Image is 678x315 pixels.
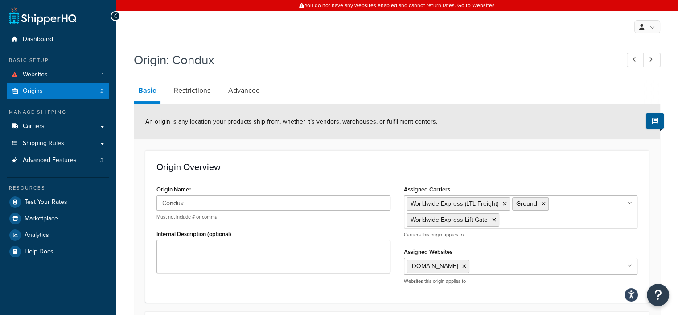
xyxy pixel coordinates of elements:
[7,83,109,99] li: Origins
[7,244,109,260] a: Help Docs
[404,278,638,285] p: Websites this origin applies to
[7,211,109,227] a: Marketplace
[7,57,109,64] div: Basic Setup
[23,140,64,147] span: Shipping Rules
[102,71,103,79] span: 1
[7,152,109,169] a: Advanced Features3
[23,87,43,95] span: Origins
[516,199,537,208] span: Ground
[457,1,495,9] a: Go to Websites
[23,123,45,130] span: Carriers
[404,249,452,255] label: Assigned Websites
[156,162,637,172] h3: Origin Overview
[23,157,77,164] span: Advanced Features
[7,83,109,99] a: Origins2
[23,71,48,79] span: Websites
[411,199,498,208] span: Worldwide Express (LTL Freight)
[156,231,231,237] label: Internal Description (optional)
[25,199,67,206] span: Test Your Rates
[7,118,109,135] a: Carriers
[134,51,610,69] h1: Origin: Condux
[7,108,109,116] div: Manage Shipping
[7,152,109,169] li: Advanced Features
[134,80,160,104] a: Basic
[25,215,58,223] span: Marketplace
[404,186,450,193] label: Assigned Carriers
[647,284,669,306] button: Open Resource Center
[224,80,264,101] a: Advanced
[25,232,49,239] span: Analytics
[145,117,437,126] span: An origin is any location your products ship from, whether it’s vendors, warehouses, or fulfillme...
[643,53,661,67] a: Next Record
[7,227,109,243] a: Analytics
[7,66,109,83] a: Websites1
[646,113,664,129] button: Show Help Docs
[411,215,488,224] span: Worldwide Express Lift Gate
[404,232,638,238] p: Carriers this origin applies to
[411,261,458,271] span: [DOMAIN_NAME]
[627,53,644,67] a: Previous Record
[23,36,53,43] span: Dashboard
[7,135,109,152] a: Shipping Rules
[25,248,53,256] span: Help Docs
[7,31,109,48] a: Dashboard
[156,214,390,220] p: Must not include # or comma
[7,194,109,210] a: Test Your Rates
[156,186,191,193] label: Origin Name
[169,80,215,101] a: Restrictions
[7,184,109,192] div: Resources
[100,87,103,95] span: 2
[100,157,103,164] span: 3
